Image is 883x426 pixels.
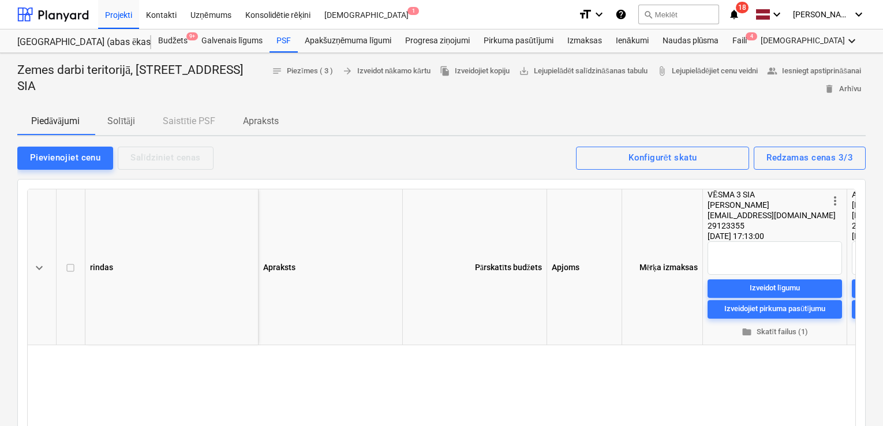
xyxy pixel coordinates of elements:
[736,2,749,13] span: 18
[440,66,450,76] span: file_copy
[724,302,825,316] div: Izveidojiet pirkuma pasūtījumu
[657,65,758,78] span: Lejupielādējiet cenu veidni
[845,34,859,48] i: keyboard_arrow_down
[824,83,861,96] span: Arhīvu
[638,5,719,24] button: Meklēt
[746,32,757,40] span: 4
[708,189,828,200] div: VĒSMA 3 SIA
[766,150,853,165] div: Redzamas cenas 3/3
[403,189,547,345] div: Pārskatīts budžets
[151,29,194,53] div: Budžets
[762,62,866,80] button: Iesniegt apstiprināšanai
[609,29,656,53] a: Ienākumi
[576,147,749,170] button: Konfigurēt skatu
[519,66,529,76] span: save_alt
[708,211,836,220] span: [EMAIL_ADDRESS][DOMAIN_NAME]
[708,323,842,341] button: Skatīt failus (1)
[85,189,259,345] div: rindas
[31,114,80,128] p: Piedāvājumi
[820,80,866,98] button: Arhīvu
[440,65,510,78] span: Izveidojiet kopiju
[852,8,866,21] i: keyboard_arrow_down
[622,189,703,345] div: Mērķa izmaksas
[754,29,866,53] div: [DEMOGRAPHIC_DATA]
[824,84,835,94] span: delete
[657,66,667,76] span: attach_file
[270,29,298,53] a: PSF
[767,66,777,76] span: people_alt
[825,371,883,426] iframe: Chat Widget
[407,7,419,15] span: 1
[656,29,726,53] a: Naudas plūsma
[767,65,861,78] span: Iesniegt apstiprināšanai
[519,65,648,78] span: Lejupielādēt salīdzināšanas tabulu
[243,114,279,128] p: Apraksts
[17,147,113,170] button: Pievienojiet cenu
[338,62,435,80] button: Izveidot nākamo kārtu
[615,8,627,21] i: Zināšanu pamats
[578,8,592,21] i: format_size
[643,10,653,19] span: search
[151,29,194,53] a: Budžets9+
[770,8,784,21] i: keyboard_arrow_down
[728,8,740,21] i: notifications
[742,326,752,337] span: folder
[560,29,609,53] a: Izmaksas
[259,189,403,345] div: Apraksts
[435,62,514,80] button: Izveidojiet kopiju
[398,29,477,53] a: Progresa ziņojumi
[547,189,622,345] div: Apjoms
[298,29,398,53] a: Apakšuzņēmuma līgumi
[708,231,842,241] div: [DATE] 17:13:00
[708,279,842,297] button: Izveidot līgumu
[750,282,800,295] div: Izveidot līgumu
[592,8,606,21] i: keyboard_arrow_down
[342,66,353,76] span: arrow_forward
[32,261,46,275] span: keyboard_arrow_down
[725,29,754,53] div: Faili
[477,29,560,53] a: Pirkuma pasūtījumi
[708,200,828,210] div: [PERSON_NAME]
[107,114,135,128] p: Solītāji
[828,194,842,208] span: more_vert
[514,62,652,80] a: Lejupielādēt salīdzināšanas tabulu
[194,29,270,53] a: Galvenais līgums
[267,62,338,80] button: Piezīmes ( 3 )
[793,10,851,19] span: [PERSON_NAME]
[186,32,198,40] span: 9+
[342,65,431,78] span: Izveidot nākamo kārtu
[754,147,866,170] button: Redzamas cenas 3/3
[708,300,842,318] button: Izveidojiet pirkuma pasūtījumu
[712,325,837,338] span: Skatīt failus (1)
[272,66,282,76] span: notes
[725,29,754,53] a: Faili4
[652,62,762,80] a: Lejupielādējiet cenu veidni
[17,62,253,95] p: Zemes darbi teritorijā, [STREET_ADDRESS] SIA
[17,36,137,48] div: [GEOGRAPHIC_DATA] (abas ēkas - PRJ2002936 un PRJ2002937) 2601965
[30,150,100,165] div: Pievienojiet cenu
[272,65,333,78] span: Piezīmes ( 3 )
[628,150,697,165] div: Konfigurēt skatu
[708,221,828,231] div: 29123355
